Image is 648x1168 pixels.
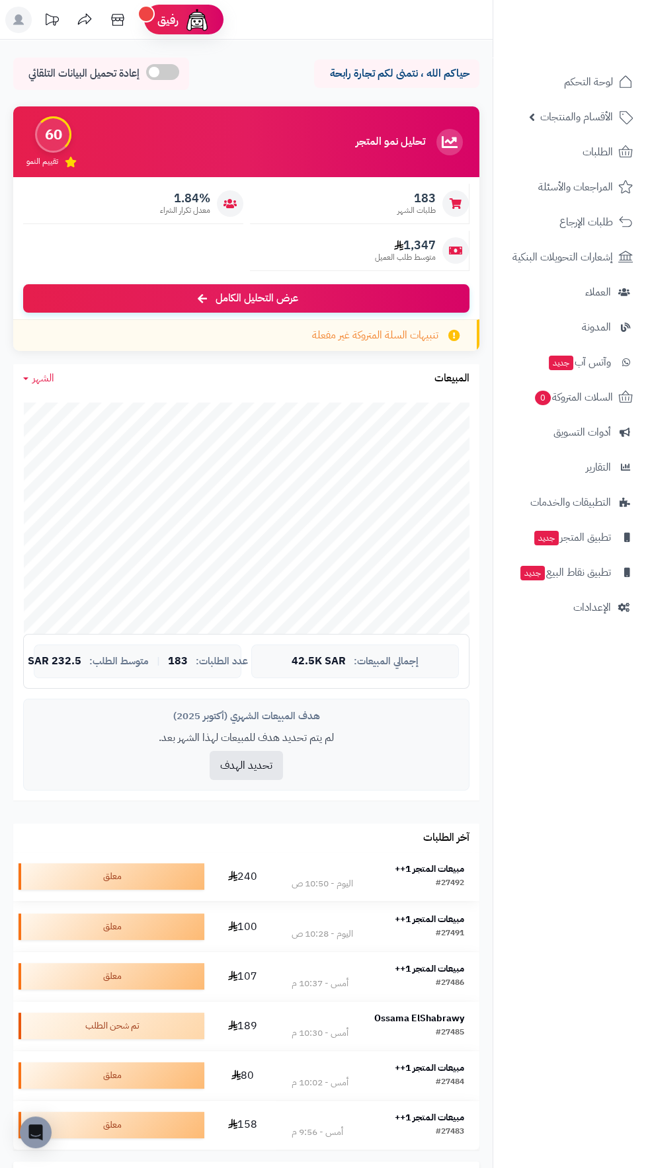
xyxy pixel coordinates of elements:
[564,73,613,91] span: لوحة التحكم
[292,977,348,990] div: أمس - 10:37 م
[375,238,436,253] span: 1,347
[583,143,613,161] span: الطلبات
[559,213,613,231] span: طلبات الإرجاع
[210,1001,276,1050] td: 189
[538,178,613,196] span: المراجعات والأسئلة
[19,863,204,890] div: معلق
[395,1061,464,1075] strong: مبيعات المتجر 1++
[184,7,210,33] img: ai-face.png
[501,171,640,203] a: المراجعات والأسئلة
[436,1076,464,1089] div: #27484
[395,1110,464,1124] strong: مبيعات المتجر 1++
[374,1011,464,1025] strong: Ossama ElShabrawy
[520,566,545,580] span: جديد
[19,1013,204,1039] div: تم شحن الطلب
[501,311,640,343] a: المدونة
[573,598,611,617] span: الإعدادات
[501,136,640,168] a: الطلبات
[501,592,640,623] a: الإعدادات
[501,276,640,308] a: العملاء
[292,1076,348,1089] div: أمس - 10:02 م
[558,10,635,38] img: logo-2.png
[210,751,283,780] button: تحديد الهدف
[501,381,640,413] a: السلات المتروكة0
[324,66,469,81] p: حياكم الله ، نتمنى لكم تجارة رابحة
[395,962,464,976] strong: مبيعات المتجر 1++
[423,832,469,844] h3: آخر الطلبات
[501,206,640,238] a: طلبات الإرجاع
[586,458,611,477] span: التقارير
[501,487,640,518] a: التطبيقات والخدمات
[397,191,436,206] span: 183
[436,977,464,990] div: #27486
[292,1126,343,1139] div: أمس - 9:56 م
[501,557,640,588] a: تطبيق نقاط البيعجديد
[547,353,611,371] span: وآتس آب
[292,927,353,941] div: اليوم - 10:28 ص
[292,1027,348,1040] div: أمس - 10:30 م
[553,423,611,442] span: أدوات التسويق
[34,709,459,723] div: هدف المبيعات الشهري (أكتوبر 2025)
[375,252,436,263] span: متوسط طلب العميل
[19,1062,204,1089] div: معلق
[395,912,464,926] strong: مبيعات المتجر 1++
[397,205,436,216] span: طلبات الشهر
[28,656,81,668] span: 232.5 SAR
[210,852,276,901] td: 240
[32,370,54,386] span: الشهر
[436,877,464,890] div: #27492
[501,522,640,553] a: تطبيق المتجرجديد
[501,66,640,98] a: لوحة التحكم
[534,388,613,407] span: السلات المتروكة
[210,1051,276,1100] td: 80
[216,291,298,306] span: عرض التحليل الكامل
[168,656,188,668] span: 183
[501,451,640,483] a: التقارير
[160,191,210,206] span: 1.84%
[28,66,140,81] span: إعادة تحميل البيانات التلقائي
[210,952,276,1001] td: 107
[533,528,611,547] span: تطبيق المتجر
[436,927,464,941] div: #27491
[356,136,425,148] h3: تحليل نمو المتجر
[26,156,58,167] span: تقييم النمو
[23,371,54,386] a: الشهر
[354,656,419,667] span: إجمالي المبيعات:
[501,416,640,448] a: أدوات التسويق
[157,656,160,666] span: |
[530,493,611,512] span: التطبيقات والخدمات
[540,108,613,126] span: الأقسام والمنتجات
[20,1116,52,1148] div: Open Intercom Messenger
[89,656,149,667] span: متوسط الطلب:
[210,902,276,951] td: 100
[585,283,611,301] span: العملاء
[434,373,469,385] h3: المبيعات
[160,205,210,216] span: معدل تكرار الشراء
[512,248,613,266] span: إشعارات التحويلات البنكية
[210,1101,276,1149] td: 158
[196,656,248,667] span: عدد الطلبات:
[19,914,204,940] div: معلق
[312,328,438,343] span: تنبيهات السلة المتروكة غير مفعلة
[582,318,611,336] span: المدونة
[35,7,68,36] a: تحديثات المنصة
[534,531,559,545] span: جديد
[34,730,459,746] p: لم يتم تحديد هدف للمبيعات لهذا الشهر بعد.
[436,1126,464,1139] div: #27483
[23,284,469,313] a: عرض التحليل الكامل
[501,241,640,273] a: إشعارات التحويلات البنكية
[436,1027,464,1040] div: #27485
[19,1112,204,1138] div: معلق
[501,346,640,378] a: وآتس آبجديد
[157,12,179,28] span: رفيق
[19,963,204,990] div: معلق
[292,656,346,668] span: 42.5K SAR
[292,877,353,890] div: اليوم - 10:50 ص
[395,862,464,876] strong: مبيعات المتجر 1++
[534,390,551,406] span: 0
[519,563,611,582] span: تطبيق نقاط البيع
[549,356,573,370] span: جديد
